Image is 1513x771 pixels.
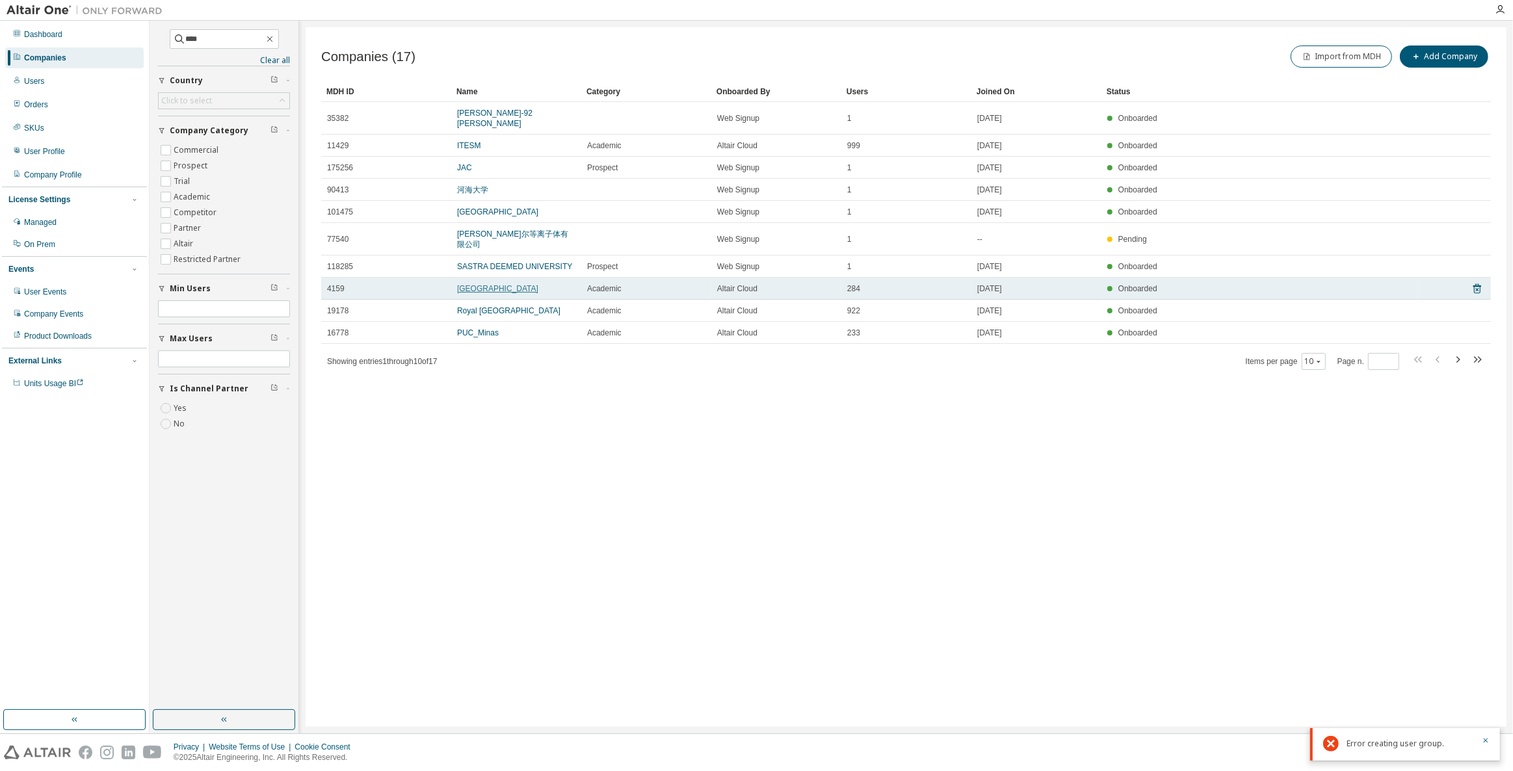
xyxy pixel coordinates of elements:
[977,113,1002,124] span: [DATE]
[847,234,852,244] span: 1
[456,81,576,102] div: Name
[327,185,349,195] span: 90413
[717,163,759,173] span: Web Signup
[1118,141,1157,150] span: Onboarded
[24,379,84,388] span: Units Usage BI
[270,333,278,344] span: Clear filter
[587,261,618,272] span: Prospect
[327,140,349,151] span: 11429
[158,66,290,95] button: Country
[457,284,538,293] a: [GEOGRAPHIC_DATA]
[159,93,289,109] div: Click to select
[174,416,187,432] label: No
[174,158,210,174] label: Prospect
[847,207,852,217] span: 1
[161,96,212,106] div: Click to select
[717,207,759,217] span: Web Signup
[158,274,290,303] button: Min Users
[24,170,82,180] div: Company Profile
[321,49,415,64] span: Companies (17)
[717,261,759,272] span: Web Signup
[1107,81,1413,102] div: Status
[270,125,278,136] span: Clear filter
[24,76,44,86] div: Users
[24,99,48,110] div: Orders
[327,328,349,338] span: 16778
[174,752,358,763] p: © 2025 Altair Engineering, Inc. All Rights Reserved.
[7,4,169,17] img: Altair One
[24,331,92,341] div: Product Downloads
[977,283,1002,294] span: [DATE]
[170,125,248,136] span: Company Category
[847,306,860,316] span: 922
[8,194,70,205] div: License Settings
[586,81,706,102] div: Category
[327,234,349,244] span: 77540
[457,229,568,249] a: [PERSON_NAME]尔等离子体有限公司
[977,306,1002,316] span: [DATE]
[457,207,538,216] a: [GEOGRAPHIC_DATA]
[8,264,34,274] div: Events
[717,234,759,244] span: Web Signup
[4,746,71,759] img: altair_logo.svg
[158,116,290,145] button: Company Category
[977,140,1002,151] span: [DATE]
[24,287,66,297] div: User Events
[327,306,349,316] span: 19178
[847,163,852,173] span: 1
[457,163,472,172] a: JAC
[1347,736,1474,751] div: Error creating user group.
[587,328,622,338] span: Academic
[1118,207,1157,216] span: Onboarded
[270,75,278,86] span: Clear filter
[1118,185,1157,194] span: Onboarded
[158,374,290,403] button: Is Channel Partner
[174,205,219,220] label: Competitor
[717,283,757,294] span: Altair Cloud
[587,283,622,294] span: Academic
[24,217,57,228] div: Managed
[847,328,860,338] span: 233
[1305,356,1322,367] button: 10
[717,113,759,124] span: Web Signup
[717,328,757,338] span: Altair Cloud
[1291,46,1392,68] button: Import from MDH
[1246,353,1326,370] span: Items per page
[158,324,290,353] button: Max Users
[295,742,358,752] div: Cookie Consent
[717,185,759,195] span: Web Signup
[977,234,982,244] span: --
[977,185,1002,195] span: [DATE]
[847,261,852,272] span: 1
[717,81,836,102] div: Onboarded By
[270,283,278,294] span: Clear filter
[158,55,290,66] a: Clear all
[174,174,192,189] label: Trial
[717,140,757,151] span: Altair Cloud
[1118,328,1157,337] span: Onboarded
[174,220,204,236] label: Partner
[327,207,353,217] span: 101475
[24,309,83,319] div: Company Events
[1118,284,1157,293] span: Onboarded
[1118,262,1157,271] span: Onboarded
[717,306,757,316] span: Altair Cloud
[1118,306,1157,315] span: Onboarded
[170,75,203,86] span: Country
[977,163,1002,173] span: [DATE]
[174,189,213,205] label: Academic
[327,113,349,124] span: 35382
[327,283,345,294] span: 4159
[143,746,162,759] img: youtube.svg
[24,29,62,40] div: Dashboard
[457,109,533,128] a: [PERSON_NAME]-92 [PERSON_NAME]
[174,252,243,267] label: Restricted Partner
[174,236,196,252] label: Altair
[174,142,221,158] label: Commercial
[209,742,295,752] div: Website Terms of Use
[170,283,211,294] span: Min Users
[1118,163,1157,172] span: Onboarded
[174,400,189,416] label: Yes
[24,123,44,133] div: SKUs
[977,261,1002,272] span: [DATE]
